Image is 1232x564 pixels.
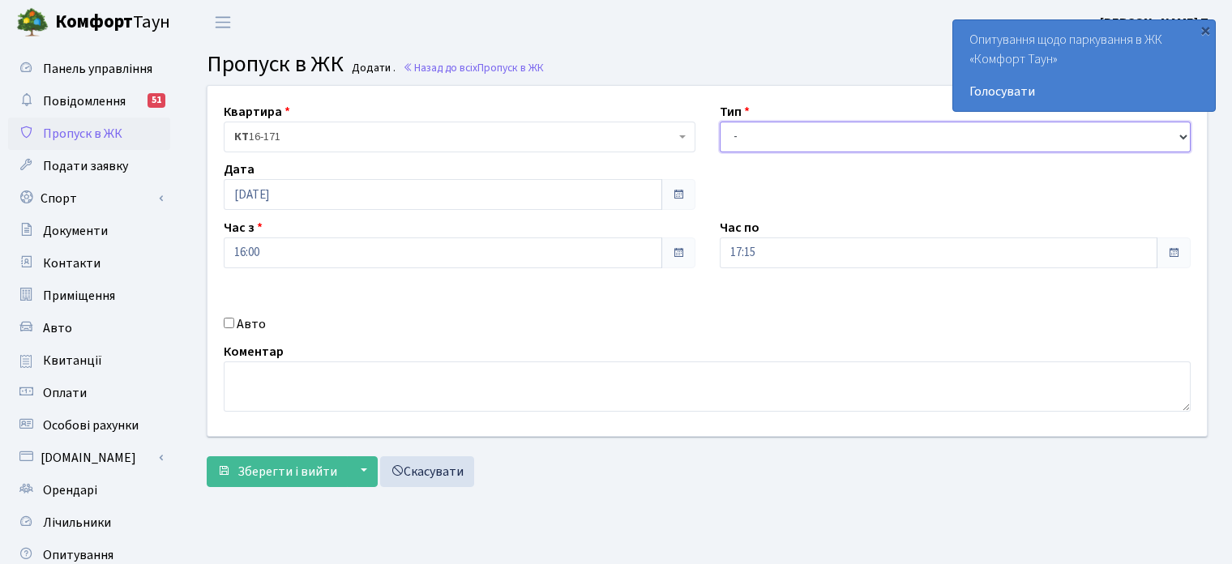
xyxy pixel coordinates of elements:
a: [DOMAIN_NAME] [8,442,170,474]
a: Панель управління [8,53,170,85]
span: Документи [43,222,108,240]
label: Тип [720,102,750,122]
label: Дата [224,160,255,179]
div: 51 [148,93,165,108]
a: [PERSON_NAME] П. [1100,13,1213,32]
span: Оплати [43,384,87,402]
a: Пропуск в ЖК [8,117,170,150]
small: Додати . [349,62,396,75]
a: Приміщення [8,280,170,312]
a: Документи [8,215,170,247]
a: Оплати [8,377,170,409]
a: Лічильники [8,506,170,539]
span: Особові рахунки [43,417,139,434]
span: Пропуск в ЖК [43,125,122,143]
button: Зберегти і вийти [207,456,348,487]
span: Зберегти і вийти [237,463,337,481]
a: Особові рахунки [8,409,170,442]
img: logo.png [16,6,49,39]
b: КТ [234,129,249,145]
span: Авто [43,319,72,337]
button: Переключити навігацію [203,9,243,36]
span: Опитування [43,546,113,564]
label: Час з [224,218,263,237]
span: <b>КТ</b>&nbsp;&nbsp;&nbsp;&nbsp;16-171 [224,122,695,152]
a: Авто [8,312,170,344]
span: Пропуск в ЖК [477,60,544,75]
span: Контакти [43,254,101,272]
span: Панель управління [43,60,152,78]
b: [PERSON_NAME] П. [1100,14,1213,32]
a: Спорт [8,182,170,215]
span: Лічильники [43,514,111,532]
span: Повідомлення [43,92,126,110]
a: Назад до всіхПропуск в ЖК [403,60,544,75]
label: Авто [237,314,266,334]
a: Скасувати [380,456,474,487]
span: Подати заявку [43,157,128,175]
div: Опитування щодо паркування в ЖК «Комфорт Таун» [953,20,1215,111]
span: Орендарі [43,481,97,499]
b: Комфорт [55,9,133,35]
span: <b>КТ</b>&nbsp;&nbsp;&nbsp;&nbsp;16-171 [234,129,675,145]
a: Голосувати [969,82,1199,101]
div: × [1197,22,1213,38]
label: Коментар [224,342,284,361]
label: Квартира [224,102,290,122]
a: Повідомлення51 [8,85,170,117]
span: Пропуск в ЖК [207,48,344,80]
a: Подати заявку [8,150,170,182]
span: Квитанції [43,352,102,370]
label: Час по [720,218,759,237]
a: Квитанції [8,344,170,377]
a: Орендарі [8,474,170,506]
span: Таун [55,9,170,36]
a: Контакти [8,247,170,280]
span: Приміщення [43,287,115,305]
